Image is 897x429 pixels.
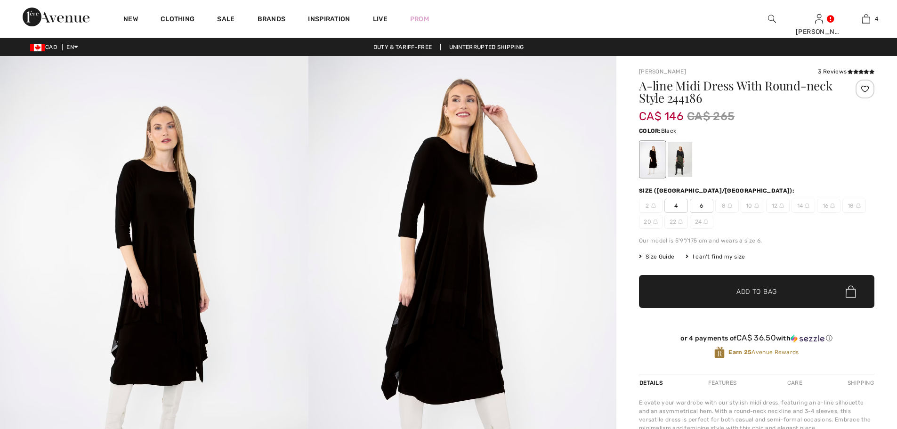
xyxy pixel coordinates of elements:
[754,203,759,208] img: ring-m.svg
[846,285,856,298] img: Bag.svg
[66,44,78,50] span: EN
[661,128,677,134] span: Black
[23,8,89,26] img: 1ère Avenue
[678,219,683,224] img: ring-m.svg
[664,199,688,213] span: 4
[668,142,692,177] div: Black/iguana
[639,199,663,213] span: 2
[791,334,824,343] img: Sezzle
[123,15,138,25] a: New
[875,15,878,23] span: 4
[639,374,665,391] div: Details
[727,203,732,208] img: ring-m.svg
[845,374,874,391] div: Shipping
[308,15,350,25] span: Inspiration
[258,15,286,25] a: Brands
[664,215,688,229] span: 22
[639,80,835,104] h1: A-line Midi Dress With Round-neck Style 244186
[639,186,796,195] div: Size ([GEOGRAPHIC_DATA]/[GEOGRAPHIC_DATA]):
[715,199,739,213] span: 8
[805,203,809,208] img: ring-m.svg
[373,14,388,24] a: Live
[161,15,194,25] a: Clothing
[703,219,708,224] img: ring-m.svg
[817,199,840,213] span: 16
[686,252,745,261] div: I can't find my size
[862,13,870,24] img: My Bag
[640,142,665,177] div: Black
[766,199,790,213] span: 12
[639,68,686,75] a: [PERSON_NAME]
[843,13,889,24] a: 4
[639,275,874,308] button: Add to Bag
[690,199,713,213] span: 6
[639,128,661,134] span: Color:
[639,100,683,123] span: CA$ 146
[651,203,656,208] img: ring-m.svg
[779,374,810,391] div: Care
[639,236,874,245] div: Our model is 5'9"/175 cm and wears a size 6.
[639,252,674,261] span: Size Guide
[217,15,234,25] a: Sale
[815,13,823,24] img: My Info
[818,67,874,76] div: 3 Reviews
[639,215,663,229] span: 20
[736,287,777,297] span: Add to Bag
[410,14,429,24] a: Prom
[842,199,866,213] span: 18
[728,348,799,356] span: Avenue Rewards
[30,44,61,50] span: CAD
[792,199,815,213] span: 14
[639,333,874,343] div: or 4 payments of with
[639,333,874,346] div: or 4 payments ofCA$ 36.50withSezzle Click to learn more about Sezzle
[768,13,776,24] img: search the website
[779,203,784,208] img: ring-m.svg
[856,203,861,208] img: ring-m.svg
[728,349,752,356] strong: Earn 25
[714,346,725,359] img: Avenue Rewards
[830,203,835,208] img: ring-m.svg
[687,108,735,125] span: CA$ 265
[741,199,764,213] span: 10
[30,44,45,51] img: Canadian Dollar
[653,219,658,224] img: ring-m.svg
[815,14,823,23] a: Sign In
[700,374,744,391] div: Features
[796,27,842,37] div: [PERSON_NAME]
[690,215,713,229] span: 24
[736,333,776,342] span: CA$ 36.50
